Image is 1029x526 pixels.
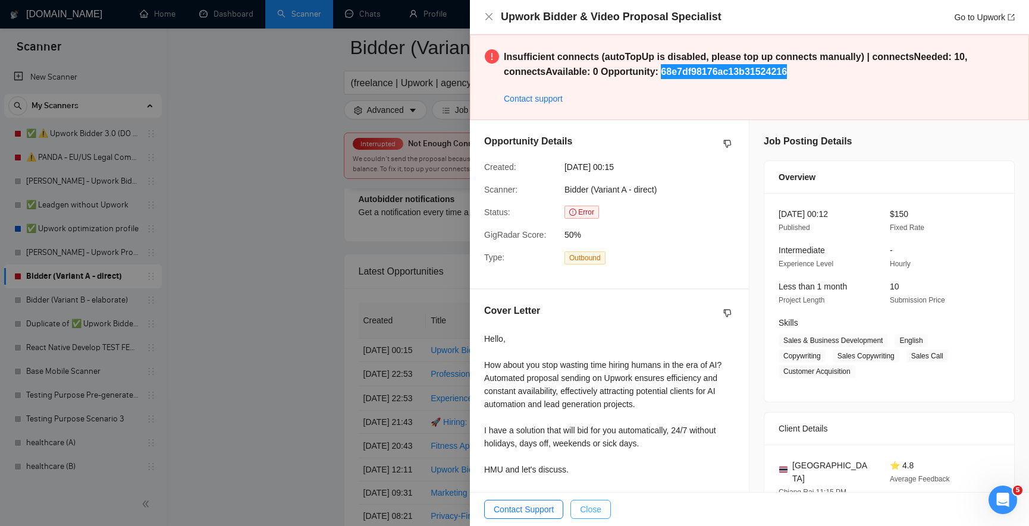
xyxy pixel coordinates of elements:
span: [DATE] 00:12 [779,209,828,219]
img: 🇹🇭 [779,465,788,474]
span: exclamation-circle [569,209,576,216]
h4: Upwork Bidder & Video Proposal Specialist [501,10,721,24]
span: Scanner: [484,185,517,194]
span: Status: [484,207,510,217]
span: Overview [779,171,815,184]
span: Chiang Rai 11:15 PM [779,488,846,496]
span: Average Feedback [890,475,950,483]
strong: Insufficient connects (autoTopUp is disabled, please top up connects manually) | connectsNeeded: ... [504,52,967,77]
span: - [890,245,893,255]
span: 5 [1013,486,1022,495]
span: English [895,334,927,347]
iframe: Intercom live chat [989,486,1017,514]
span: dislike [723,308,732,318]
span: Skills [779,318,798,327]
div: Client Details [779,412,1000,445]
span: Sales & Business Development [779,334,887,347]
span: [DATE] 00:15 [564,160,743,174]
span: $150 [890,209,908,219]
span: Fixed Rate [890,223,924,232]
span: Sales Copywriting [833,349,899,363]
button: dislike [720,306,735,320]
span: Contact Support [494,503,554,516]
button: Close [484,12,494,22]
span: Sales Call [906,349,948,363]
span: exclamation-circle [485,49,499,64]
span: 10 [890,282,899,291]
span: Project Length [779,296,824,304]
h5: Cover Letter [484,304,540,318]
span: Close [580,503,601,516]
span: Less than 1 month [779,282,847,291]
span: Bidder (Variant A - direct) [564,185,657,194]
h5: Opportunity Details [484,134,572,149]
span: GigRadar Score: [484,230,546,240]
span: close [484,12,494,21]
span: Published [779,223,810,232]
span: export [1008,14,1015,21]
a: Contact support [504,94,563,103]
div: Hello, How about you stop wasting time hiring humans in the era of AI? Automated proposal sending... [484,332,735,476]
span: dislike [723,139,732,149]
span: Hourly [890,260,911,268]
span: Intermediate [779,245,825,255]
span: Outbound [564,251,606,264]
span: ⭐ 4.8 [890,461,914,470]
span: Submission Price [890,296,945,304]
span: Type: [484,253,504,262]
span: Experience Level [779,260,833,268]
h5: Job Posting Details [764,134,852,149]
span: Copywriting [779,349,826,363]
button: Close [570,500,611,519]
button: dislike [720,137,735,151]
span: 50% [564,228,743,241]
span: [GEOGRAPHIC_DATA] [792,459,871,485]
span: Customer Acquisition [779,365,855,378]
button: Contact Support [484,500,563,519]
span: Error [564,206,599,219]
span: Created: [484,162,516,172]
a: Go to Upworkexport [954,12,1015,22]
